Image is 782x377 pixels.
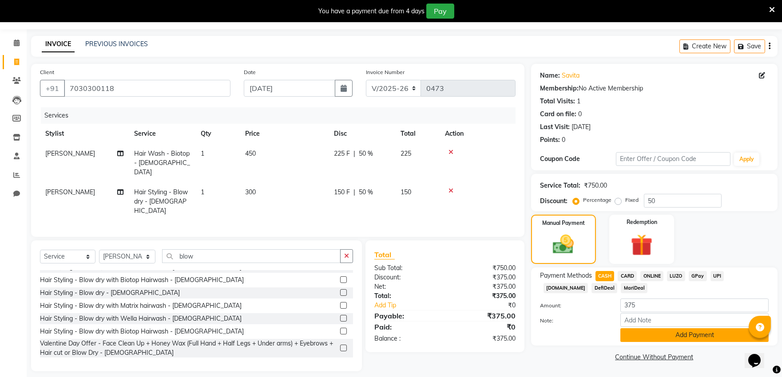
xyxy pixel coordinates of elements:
[368,301,458,310] a: Add Tip
[40,288,180,298] div: Hair Styling - Blow dry - [DEMOGRAPHIC_DATA]
[584,181,607,190] div: ₹750.00
[40,124,129,144] th: Stylist
[240,124,329,144] th: Price
[445,334,522,343] div: ₹375.00
[533,302,614,310] label: Amount:
[368,282,445,291] div: Net:
[334,149,350,158] span: 225 F
[445,282,522,291] div: ₹375.00
[401,188,411,196] span: 150
[620,298,769,312] input: Amount
[595,271,615,281] span: CASH
[445,310,522,321] div: ₹375.00
[620,313,769,327] input: Add Note
[711,271,724,281] span: UPI
[621,283,647,293] span: MariDeal
[395,124,440,144] th: Total
[540,196,568,206] div: Discount:
[85,40,148,48] a: PREVIOUS INVOICES
[40,68,54,76] label: Client
[201,149,204,157] span: 1
[445,291,522,301] div: ₹375.00
[533,353,776,362] a: Continue Without Payment
[368,310,445,321] div: Payable:
[426,4,454,19] button: Pay
[540,97,575,106] div: Total Visits:
[45,188,95,196] span: [PERSON_NAME]
[542,219,585,227] label: Manual Payment
[374,250,395,259] span: Total
[318,7,425,16] div: You have a payment due from 4 days
[577,97,580,106] div: 1
[368,322,445,332] div: Paid:
[40,80,65,97] button: +91
[366,68,405,76] label: Invoice Number
[440,124,516,144] th: Action
[616,152,730,166] input: Enter Offer / Coupon Code
[359,149,373,158] span: 50 %
[624,232,659,259] img: _gift.svg
[540,154,616,164] div: Coupon Code
[562,135,565,145] div: 0
[540,84,579,93] div: Membership:
[540,271,592,280] span: Payment Methods
[544,283,588,293] span: [DOMAIN_NAME]
[445,263,522,273] div: ₹750.00
[445,322,522,332] div: ₹0
[540,181,580,190] div: Service Total:
[40,275,244,285] div: Hair Styling - Blow dry with Biotop Hairwash - [DEMOGRAPHIC_DATA]
[562,71,580,80] a: Savita
[162,249,341,263] input: Search or Scan
[689,271,707,281] span: GPay
[572,122,591,132] div: [DATE]
[40,314,242,323] div: Hair Styling - Blow dry with Wella Hairwash - [DEMOGRAPHIC_DATA]
[334,188,350,197] span: 150 F
[41,107,522,124] div: Services
[201,188,204,196] span: 1
[359,188,373,197] span: 50 %
[245,188,256,196] span: 300
[458,301,522,310] div: ₹0
[353,188,355,197] span: |
[618,271,637,281] span: CARD
[368,273,445,282] div: Discount:
[734,153,759,166] button: Apply
[134,149,190,176] span: Hair Wash - Biotop - [DEMOGRAPHIC_DATA]
[368,263,445,273] div: Sub Total:
[540,71,560,80] div: Name:
[42,36,75,52] a: INVOICE
[540,110,576,119] div: Card on file:
[134,188,188,215] span: Hair Styling - Blow dry - [DEMOGRAPHIC_DATA]
[40,327,244,336] div: Hair Styling - Blow dry with Biotop Hairwash - [DEMOGRAPHIC_DATA]
[546,232,580,256] img: _cash.svg
[244,68,256,76] label: Date
[679,39,730,53] button: Create New
[45,149,95,157] span: [PERSON_NAME]
[540,135,560,145] div: Points:
[734,39,765,53] button: Save
[245,149,256,157] span: 450
[40,339,337,357] div: Valentine Day Offer - Face Clean Up + Honey Wax (Full Hand + Half Legs + Under arms) + Eyebrows +...
[625,196,639,204] label: Fixed
[583,196,611,204] label: Percentage
[401,149,411,157] span: 225
[591,283,617,293] span: DefiDeal
[353,149,355,158] span: |
[368,291,445,301] div: Total:
[533,317,614,325] label: Note:
[620,328,769,342] button: Add Payment
[329,124,395,144] th: Disc
[540,122,570,132] div: Last Visit:
[540,84,769,93] div: No Active Membership
[64,80,230,97] input: Search by Name/Mobile/Email/Code
[667,271,685,281] span: LUZO
[627,218,657,226] label: Redemption
[745,342,773,368] iframe: chat widget
[195,124,240,144] th: Qty
[129,124,195,144] th: Service
[368,334,445,343] div: Balance :
[640,271,663,281] span: ONLINE
[445,273,522,282] div: ₹375.00
[578,110,582,119] div: 0
[40,301,242,310] div: Hair Styling - Blow dry with Matrix hairwash - [DEMOGRAPHIC_DATA]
